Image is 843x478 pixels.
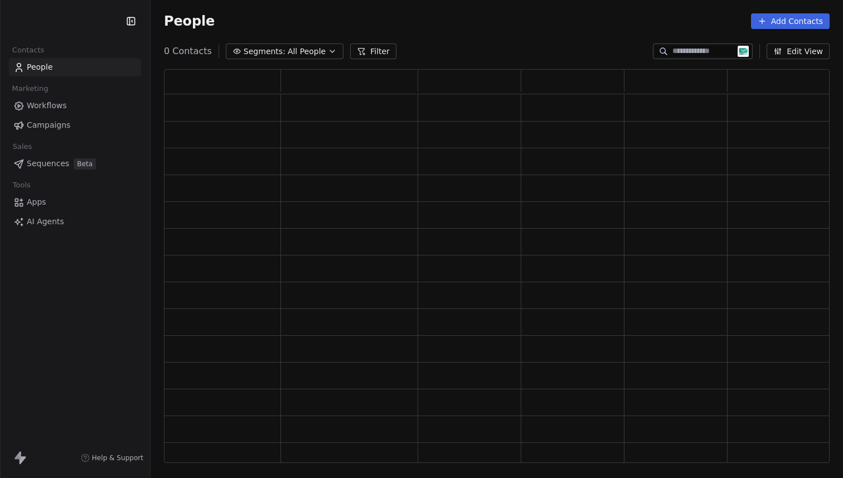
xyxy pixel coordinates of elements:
[350,44,396,59] button: Filter
[164,45,212,58] span: 0 Contacts
[9,213,141,231] a: AI Agents
[92,453,143,462] span: Help & Support
[767,44,830,59] button: Edit View
[27,196,46,208] span: Apps
[8,138,37,155] span: Sales
[164,94,831,463] div: grid
[74,158,96,170] span: Beta
[7,80,53,97] span: Marketing
[9,154,141,173] a: SequencesBeta
[81,453,143,462] a: Help & Support
[164,13,215,30] span: People
[27,216,64,228] span: AI Agents
[9,96,141,115] a: Workflows
[27,61,53,73] span: People
[751,13,830,29] button: Add Contacts
[27,158,69,170] span: Sequences
[244,46,285,57] span: Segments:
[27,119,70,131] span: Campaigns
[27,100,67,112] span: Workflows
[9,58,141,76] a: People
[8,177,35,194] span: Tools
[9,116,141,134] a: Campaigns
[288,46,326,57] span: All People
[7,42,49,59] span: Contacts
[9,193,141,211] a: Apps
